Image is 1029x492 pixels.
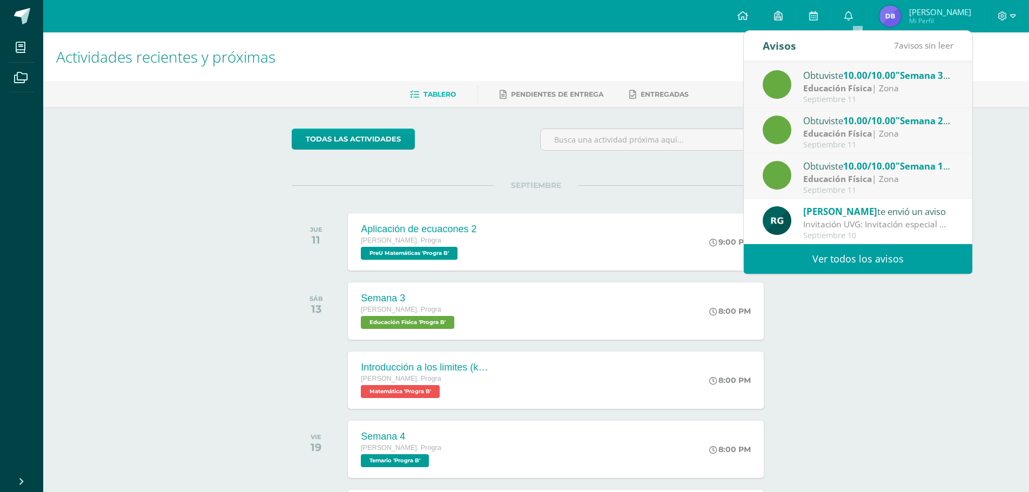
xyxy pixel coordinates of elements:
div: Semana 3 [361,293,457,304]
span: "Semana 1" [896,160,950,172]
div: 11 [310,233,322,246]
span: 10.00/10.00 [843,69,896,82]
span: PreU Matemáticas 'Progra B' [361,247,458,260]
div: | Zona [803,127,953,140]
span: Actividades recientes y próximas [56,46,275,67]
span: "Semana 2" [896,114,950,127]
div: Aplicación de ecuacones 2 [361,224,476,235]
a: todas las Actividades [292,129,415,150]
span: [PERSON_NAME]. Progra [361,375,441,382]
span: Mi Perfil [909,16,971,25]
span: [PERSON_NAME]. Progra [361,237,441,244]
img: 1db98052dca881449f0211f5f787ea0a.png [879,5,901,27]
div: VIE [311,433,321,441]
div: 8:00 PM [709,306,751,316]
span: [PERSON_NAME] [909,6,971,17]
div: Obtuviste en [803,68,953,82]
div: Obtuviste en [803,159,953,173]
span: Educación Física 'Progra B' [361,316,454,329]
div: Septiembre 11 [803,186,953,195]
span: 10.00/10.00 [843,160,896,172]
div: 9:00 PM [709,237,751,247]
div: Septiembre 10 [803,231,953,240]
div: | Zona [803,173,953,185]
a: Entregadas [629,86,689,103]
div: Semana 4 [361,431,441,442]
div: 8:00 PM [709,375,751,385]
span: Pendientes de entrega [511,90,603,98]
div: te envió un aviso [803,204,953,218]
div: 8:00 PM [709,444,751,454]
input: Busca una actividad próxima aquí... [541,129,780,150]
span: Matemática 'Progra B' [361,385,440,398]
div: Septiembre 11 [803,95,953,104]
a: Tablero [410,86,456,103]
span: avisos sin leer [894,39,953,51]
span: 10.00/10.00 [843,114,896,127]
span: [PERSON_NAME]. Progra [361,306,441,313]
span: [PERSON_NAME]. Progra [361,444,441,451]
div: Septiembre 11 [803,140,953,150]
span: 7 [894,39,899,51]
div: Avisos [763,31,796,60]
div: SÁB [310,295,323,302]
img: 24ef3269677dd7dd963c57b86ff4a022.png [763,206,791,235]
div: JUE [310,226,322,233]
strong: Educación Física [803,173,872,185]
span: Tablero [423,90,456,98]
div: 19 [311,441,321,454]
span: Entregadas [641,90,689,98]
span: "Semana 3" [896,69,950,82]
strong: Educación Física [803,127,872,139]
span: SEPTIEMBRE [494,180,579,190]
div: | Zona [803,82,953,95]
div: 13 [310,302,323,315]
span: Temario 'Progra B' [361,454,429,467]
a: Ver todos los avisos [744,244,972,274]
span: [PERSON_NAME] [803,205,877,218]
a: Pendientes de entrega [500,86,603,103]
div: Invitación UVG: Invitación especial ✨ El programa Mujeres en Ingeniería – Virtual de la Universid... [803,218,953,231]
div: Obtuviste en [803,113,953,127]
div: Introducción a los limites (khan) [361,362,490,373]
strong: Educación Física [803,82,872,94]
